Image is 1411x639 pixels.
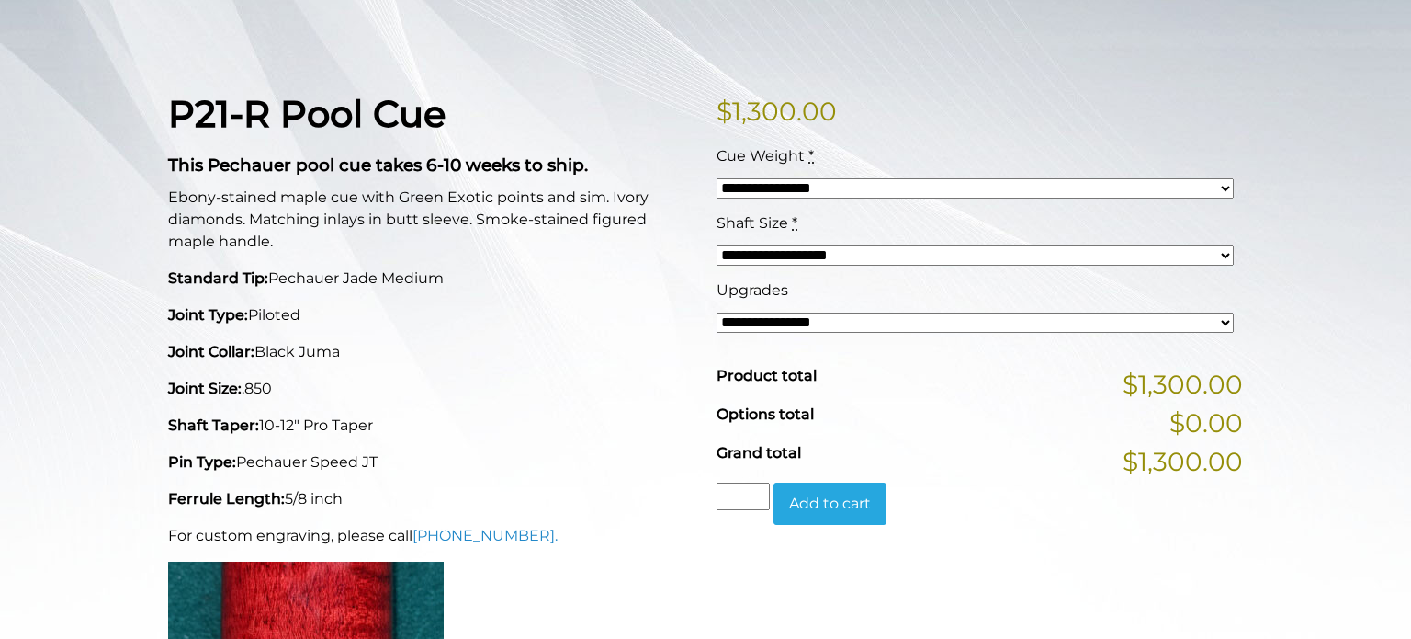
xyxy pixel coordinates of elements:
[168,91,446,136] strong: P21-R Pool Cue
[717,405,814,423] span: Options total
[168,451,694,474] p: Pechauer Speed JT
[412,527,558,544] a: [PHONE_NUMBER].
[168,380,242,397] strong: Joint Size:
[717,147,805,165] span: Cue Weight
[717,96,837,127] bdi: 1,300.00
[1123,365,1243,404] span: $1,300.00
[168,269,268,287] strong: Standard Tip:
[168,490,285,508] strong: Ferrule Length:
[717,281,788,299] span: Upgrades
[168,453,236,471] strong: Pin Type:
[1169,404,1243,442] span: $0.00
[168,415,694,437] p: 10-12" Pro Taper
[168,154,588,176] strong: This Pechauer pool cue takes 6-10 weeks to ship.
[168,304,694,326] p: Piloted
[717,96,732,127] span: $
[168,378,694,400] p: .850
[168,187,694,253] p: Ebony-stained maple cue with Green Exotic points and sim. Ivory diamonds. Matching inlays in butt...
[1123,442,1243,481] span: $1,300.00
[168,343,254,360] strong: Joint Collar:
[168,525,694,547] p: For custom engraving, please call
[168,268,694,290] p: Pechauer Jade Medium
[168,416,259,434] strong: Shaft Taper:
[792,214,797,232] abbr: required
[168,341,694,363] p: Black Juma
[808,147,814,165] abbr: required
[168,306,248,324] strong: Joint Type:
[168,488,694,510] p: 5/8 inch
[717,214,788,232] span: Shaft Size
[773,483,886,525] button: Add to cart
[717,367,817,384] span: Product total
[717,444,801,462] span: Grand total
[717,483,770,510] input: Product quantity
